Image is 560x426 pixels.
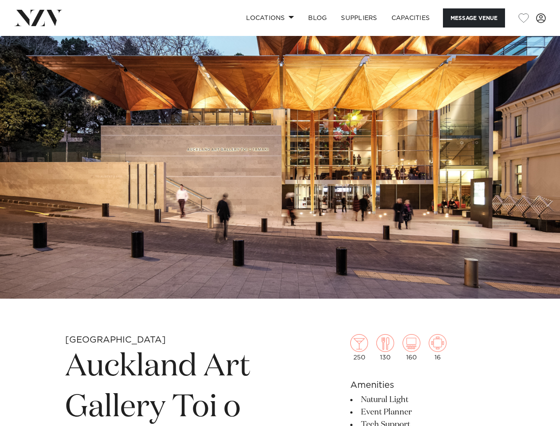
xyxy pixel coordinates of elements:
img: cocktail.png [350,334,368,352]
img: meeting.png [429,334,446,352]
a: Locations [239,8,301,28]
img: theatre.png [403,334,420,352]
li: Natural Light [350,394,495,406]
a: BLOG [301,8,334,28]
div: 250 [350,334,368,361]
div: 130 [376,334,394,361]
div: 16 [429,334,446,361]
div: 160 [403,334,420,361]
small: [GEOGRAPHIC_DATA] [65,335,166,344]
img: dining.png [376,334,394,352]
a: Capacities [384,8,437,28]
img: nzv-logo.png [14,10,63,26]
h6: Amenities [350,379,495,392]
button: Message Venue [443,8,505,28]
li: Event Planner [350,406,495,418]
a: SUPPLIERS [334,8,384,28]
